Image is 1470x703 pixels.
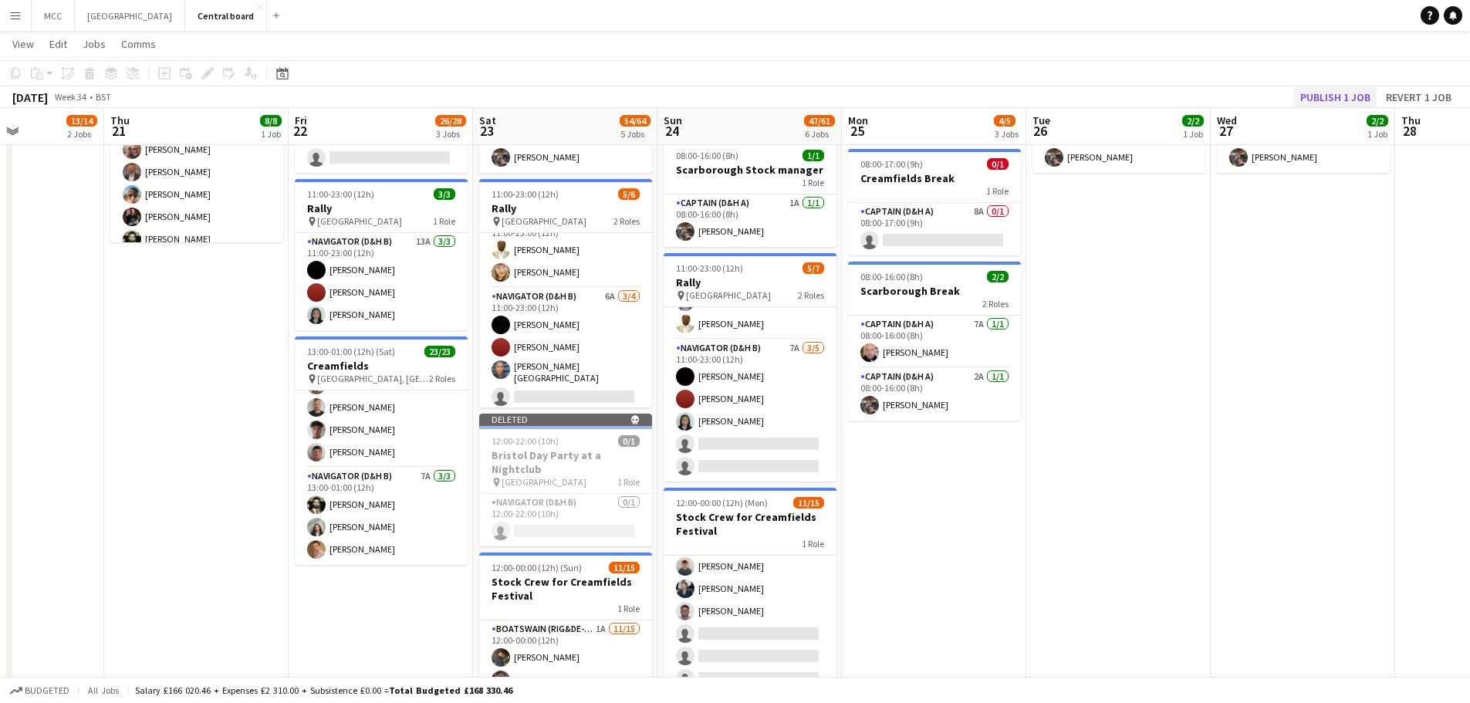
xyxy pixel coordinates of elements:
app-job-card: 08:00-16:00 (8h)1/1Scarborough Stock manager1 RoleCaptain (D&H A)1A1/108:00-16:00 (8h)[PERSON_NAME] [664,140,836,247]
span: 1/1 [803,150,824,161]
span: 27 [1215,122,1237,140]
span: 22 [292,122,307,140]
div: BST [96,91,111,103]
span: 25 [846,122,868,140]
h3: Bristol Day Party at a Nightclub [479,448,652,476]
span: Budgeted [25,685,69,696]
h3: Rally [479,201,652,215]
span: 5/7 [803,262,824,274]
span: Thu [1401,113,1421,127]
span: 11:00-23:00 (12h) [307,188,374,200]
app-card-role: Captain (D&H A)3A1/108:00-16:00 (8h)[PERSON_NAME] [1032,120,1205,173]
span: 2 Roles [429,373,455,384]
div: 5 Jobs [620,128,650,140]
app-job-card: 11:00-23:00 (12h)5/6Rally [GEOGRAPHIC_DATA]2 RolesCaptain (D&H A)5A2/211:00-23:00 (12h)[PERSON_NA... [479,179,652,407]
span: [GEOGRAPHIC_DATA] [686,289,771,301]
span: 3/3 [434,188,455,200]
app-card-role: Navigator (D&H B)6A3/411:00-23:00 (12h)[PERSON_NAME][PERSON_NAME][PERSON_NAME][GEOGRAPHIC_DATA] [479,288,652,412]
h3: Rally [295,201,468,215]
div: 1 Job [261,128,281,140]
div: Salary £166 020.46 + Expenses £2 310.00 + Subsistence £0.00 = [135,684,512,696]
span: 2 Roles [982,298,1009,309]
app-card-role: Captain (D&H A)8A0/108:00-17:00 (9h) [848,203,1021,255]
span: Fri [295,113,307,127]
span: Sat [479,113,496,127]
span: 11/15 [793,497,824,509]
div: 3 Jobs [436,128,465,140]
span: Edit [49,37,67,51]
span: 26/28 [435,115,466,127]
span: 21 [108,122,130,140]
span: 54/64 [620,115,651,127]
h3: Rally [664,275,836,289]
span: 11:00-23:00 (12h) [492,188,559,200]
h3: Creamfields Break [848,171,1021,185]
span: 5/6 [618,188,640,200]
span: 2/2 [1367,115,1388,127]
span: 2/2 [987,271,1009,282]
app-job-card: 08:00-16:00 (8h)2/2Scarborough Break2 RolesCaptain (D&H A)7A1/108:00-16:00 (8h)[PERSON_NAME]Capta... [848,262,1021,421]
h3: Creamfields [295,359,468,373]
app-card-role: Captain (D&H A)3A1/108:00-16:00 (8h)[PERSON_NAME] [1217,120,1390,173]
app-card-role: Navigator (D&H B)7A3/313:00-01:00 (12h)[PERSON_NAME][PERSON_NAME][PERSON_NAME] [295,468,468,565]
h3: Stock Crew for Creamfields Festival [664,510,836,538]
app-job-card: 13:00-01:00 (12h) (Sat)23/23Creamfields [GEOGRAPHIC_DATA], [GEOGRAPHIC_DATA]2 Roles[PERSON_NAME][... [295,336,468,565]
app-card-role: Captain (D&H A)2A1/108:00-16:00 (8h)[PERSON_NAME] [479,120,652,173]
button: [GEOGRAPHIC_DATA] [75,1,185,31]
button: Revert 1 job [1380,87,1458,107]
span: 2 Roles [613,215,640,227]
app-job-card: 11:00-23:00 (12h)5/7Rally [GEOGRAPHIC_DATA]2 RolesCaptain (D&H A)10A2/211:00-23:00 (12h)[PERSON_N... [664,253,836,482]
app-card-role: Captain (D&H A)5A2/211:00-23:00 (12h)[PERSON_NAME][PERSON_NAME] [479,213,652,288]
span: Mon [848,113,868,127]
span: Jobs [83,37,106,51]
app-card-role: Navigator (D&H B)0/112:00-22:00 (10h) [479,494,652,546]
app-card-role: Navigator (D&H B)13A3/311:00-23:00 (12h)[PERSON_NAME][PERSON_NAME][PERSON_NAME] [295,233,468,330]
span: 47/61 [804,115,835,127]
app-card-role: Navigator (D&H B)7A3/511:00-23:00 (12h)[PERSON_NAME][PERSON_NAME][PERSON_NAME] [664,340,836,482]
h3: Scarborough Stock manager [664,163,836,177]
span: 12:00-00:00 (12h) (Mon) [676,497,768,509]
span: [GEOGRAPHIC_DATA] [502,215,586,227]
button: Central board [185,1,267,31]
div: 1 Job [1183,128,1203,140]
span: 23 [477,122,496,140]
span: [GEOGRAPHIC_DATA] [502,476,586,488]
app-card-role: Captain (D&H A)2A1/108:00-16:00 (8h)[PERSON_NAME] [848,368,1021,421]
span: 11:00-23:00 (12h) [676,262,743,274]
span: 12:00-00:00 (12h) (Sun) [492,562,582,573]
app-job-card: 08:00-17:00 (9h)0/1Creamfields Break1 RoleCaptain (D&H A)8A0/108:00-17:00 (9h) [848,149,1021,255]
span: 2 Roles [798,289,824,301]
div: Deleted [479,414,652,426]
span: 2/2 [1182,115,1204,127]
span: [GEOGRAPHIC_DATA] [317,215,402,227]
h3: Stock Crew for Creamfields Festival [479,575,652,603]
app-job-card: 11:00-23:00 (12h)3/3Rally [GEOGRAPHIC_DATA]1 RoleNavigator (D&H B)13A3/311:00-23:00 (12h)[PERSON_... [295,179,468,330]
span: 11/15 [609,562,640,573]
button: MCC [32,1,75,31]
span: Wed [1217,113,1237,127]
app-job-card: Deleted 12:00-22:00 (10h)0/1Bristol Day Party at a Nightclub [GEOGRAPHIC_DATA]1 RoleNavigator (D&... [479,414,652,546]
span: 23/23 [424,346,455,357]
span: 1 Role [617,603,640,614]
span: 0/1 [987,158,1009,170]
span: 08:00-17:00 (9h) [860,158,923,170]
div: [DATE] [12,90,48,105]
div: 2 Jobs [67,128,96,140]
span: 13:00-01:00 (12h) (Sat) [307,346,395,357]
span: 12:00-22:00 (10h) [492,435,559,447]
button: Publish 1 job [1294,87,1377,107]
span: Tue [1032,113,1050,127]
div: 6 Jobs [805,128,834,140]
span: 1 Role [617,476,640,488]
span: Comms [121,37,156,51]
span: 24 [661,122,682,140]
a: View [6,34,40,54]
span: 1 Role [433,215,455,227]
span: Total Budgeted £168 330.46 [389,684,512,696]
